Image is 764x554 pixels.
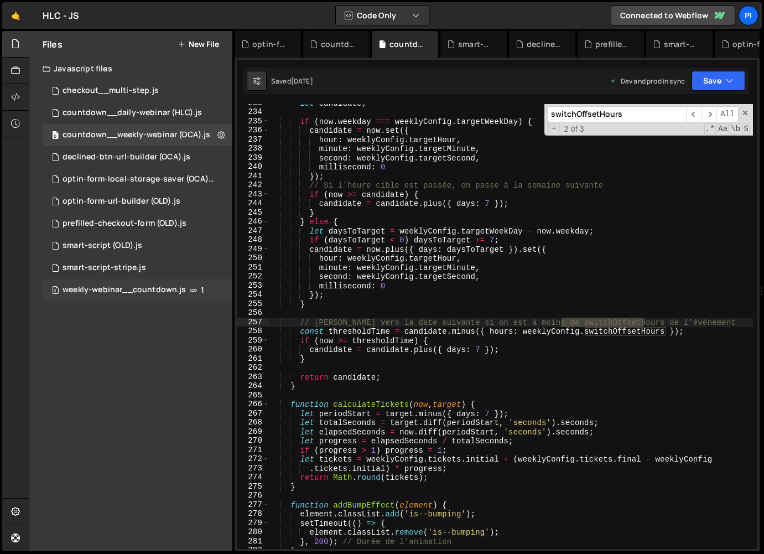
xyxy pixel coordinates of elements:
[237,527,269,537] div: 280
[52,132,59,141] span: 0
[664,39,699,50] div: smart-script-stripe.js
[704,123,716,134] span: RegExp Search
[336,6,429,25] button: Code Only
[237,409,269,418] div: 267
[201,286,204,294] span: 1
[237,281,269,291] div: 253
[237,482,269,491] div: 275
[237,217,269,226] div: 246
[43,235,232,257] div: 12485/43913.js
[237,272,269,281] div: 252
[742,123,750,134] span: Search In Selection
[547,106,686,122] input: Search for
[63,130,210,140] div: countdown__weekly-webinar (OCA).js
[237,172,269,181] div: 241
[237,199,269,208] div: 244
[237,180,269,190] div: 242
[43,168,236,190] div: 12485/44580.js
[43,279,232,301] div: 12485/30315.js
[63,108,202,118] div: countdown__daily-webinar (HLC).js
[237,454,269,464] div: 272
[237,381,269,391] div: 264
[2,2,29,29] a: 🤙
[63,174,215,184] div: optin-form-local-storage-saver (OCA).js
[63,219,186,229] div: prefilled-checkout-form (OLD).js
[237,245,269,254] div: 249
[686,106,701,122] span: ​
[717,123,729,134] span: CaseSensitive Search
[63,285,186,295] div: weekly-webinar__countdown.js
[237,235,269,245] div: 248
[389,39,425,50] div: countdown__weekly-webinar (OCA).js
[252,39,288,50] div: optin-form-local-storage-saver (OCA).js
[43,102,232,124] div: 12485/44535.js
[237,299,269,309] div: 255
[560,125,589,134] span: 2 of 3
[237,391,269,400] div: 265
[237,363,269,372] div: 262
[237,436,269,446] div: 270
[237,372,269,382] div: 263
[63,196,180,206] div: optin-form-url-builder (OLD).js
[237,107,269,117] div: 234
[739,6,758,25] a: Pi
[237,308,269,318] div: 256
[237,509,269,519] div: 278
[178,40,219,49] button: New File
[29,58,232,80] div: Javascript files
[237,464,269,473] div: 273
[237,318,269,327] div: 257
[610,76,685,86] div: Dev and prod in sync
[43,80,232,102] div: 12485/44230.js
[43,257,232,279] div: 12485/36924.js
[237,253,269,263] div: 250
[611,6,735,25] a: Connected to Webflow
[237,345,269,354] div: 260
[548,123,560,134] span: Toggle Replace mode
[237,126,269,135] div: 236
[237,519,269,528] div: 279
[237,473,269,482] div: 274
[237,500,269,510] div: 277
[595,39,631,50] div: prefilled-checkout-form (OLD).js
[63,152,190,162] div: declined-btn-url-builder (OCA).js
[237,418,269,427] div: 268
[291,76,313,86] div: [DATE]
[237,208,269,218] div: 245
[237,336,269,345] div: 259
[63,241,142,251] div: smart-script (OLD).js
[237,491,269,500] div: 276
[237,290,269,299] div: 254
[701,106,717,122] span: ​
[237,162,269,172] div: 240
[237,537,269,546] div: 281
[730,123,741,134] span: Whole Word Search
[237,117,269,126] div: 235
[321,39,356,50] div: countdown__daily-webinar (HLC).js
[692,71,745,91] button: Save
[237,327,269,336] div: 258
[458,39,493,50] div: smart-script (OLD).js
[63,86,159,96] div: checkout__multi-step.js
[237,226,269,236] div: 247
[43,146,232,168] div: 12485/44528.js
[52,287,59,296] span: 0
[63,263,146,273] div: smart-script-stripe.js
[237,263,269,272] div: 251
[237,400,269,409] div: 266
[43,190,232,213] div: 12485/31057.js
[271,76,313,86] div: Saved
[43,213,232,235] div: 12485/30566.js
[527,39,562,50] div: declined-btn-url-builder (OCA).js
[237,446,269,455] div: 271
[43,38,63,50] h2: Files
[237,427,269,437] div: 269
[237,144,269,153] div: 238
[237,153,269,163] div: 239
[43,9,79,22] div: HLC - JS
[716,106,739,122] span: Alt-Enter
[237,190,269,199] div: 243
[237,354,269,364] div: 261
[237,135,269,144] div: 237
